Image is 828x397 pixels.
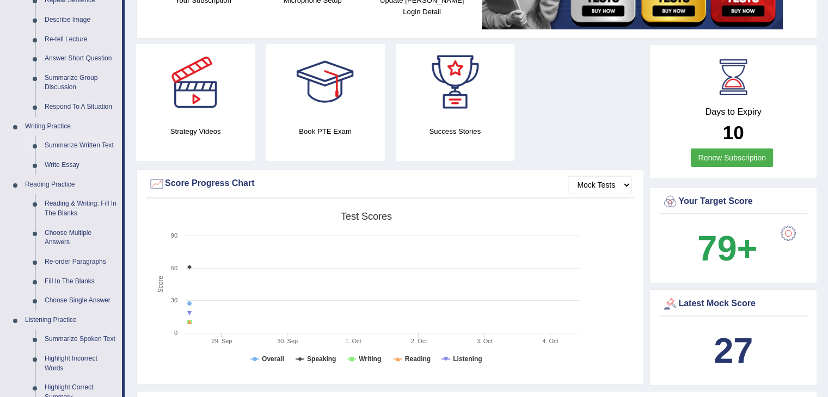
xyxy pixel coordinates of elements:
[542,338,558,344] tspan: 4. Oct
[40,10,122,30] a: Describe Image
[171,265,177,271] text: 60
[691,148,773,167] a: Renew Subscription
[40,291,122,311] a: Choose Single Answer
[405,355,431,363] tspan: Reading
[411,338,427,344] tspan: 2. Oct
[40,49,122,69] a: Answer Short Question
[174,330,177,336] text: 0
[266,126,384,137] h4: Book PTE Exam
[171,232,177,239] text: 90
[662,296,805,312] div: Latest Mock Score
[20,175,122,195] a: Reading Practice
[40,349,122,378] a: Highlight Incorrect Words
[662,194,805,210] div: Your Target Score
[20,311,122,330] a: Listening Practice
[20,117,122,137] a: Writing Practice
[345,338,361,344] tspan: 1. Oct
[40,330,122,349] a: Summarize Spoken Text
[307,355,336,363] tspan: Speaking
[40,30,122,49] a: Re-tell Lecture
[40,224,122,252] a: Choose Multiple Answers
[149,176,631,192] div: Score Progress Chart
[40,69,122,97] a: Summarize Group Discussion
[136,126,255,137] h4: Strategy Videos
[212,338,232,344] tspan: 29. Sep
[40,97,122,117] a: Respond To A Situation
[40,156,122,175] a: Write Essay
[396,126,514,137] h4: Success Stories
[171,297,177,303] text: 30
[341,211,392,222] tspan: Test scores
[662,107,805,117] h4: Days to Expiry
[359,355,381,363] tspan: Writing
[40,136,122,156] a: Summarize Written Text
[476,338,492,344] tspan: 3. Oct
[262,355,284,363] tspan: Overall
[723,122,744,143] b: 10
[277,338,298,344] tspan: 30. Sep
[157,276,164,293] tspan: Score
[714,331,753,370] b: 27
[40,252,122,272] a: Re-order Paragraphs
[453,355,482,363] tspan: Listening
[40,194,122,223] a: Reading & Writing: Fill In The Blanks
[697,228,757,268] b: 79+
[40,272,122,291] a: Fill In The Blanks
